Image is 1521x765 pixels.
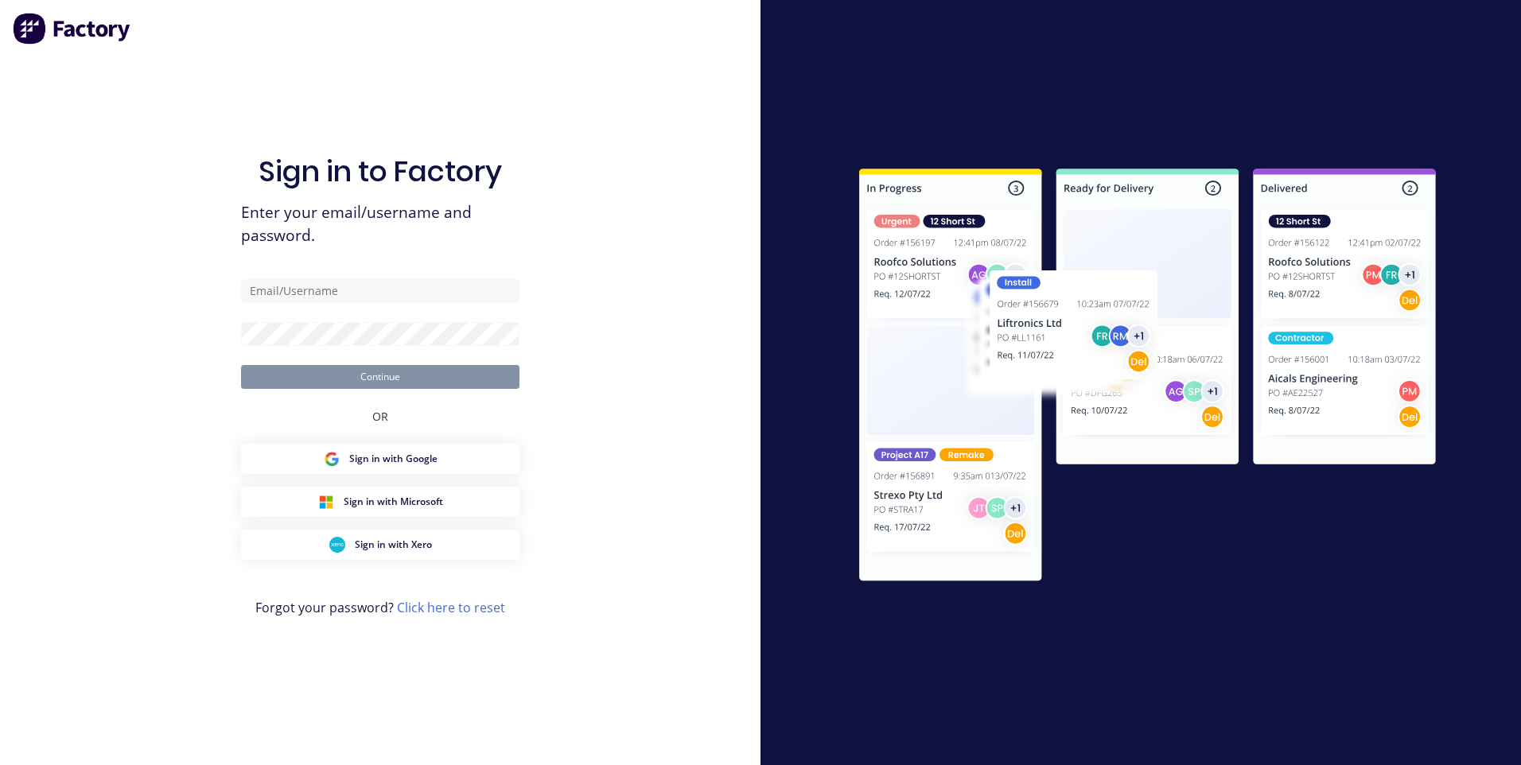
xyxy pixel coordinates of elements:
button: Microsoft Sign inSign in with Microsoft [241,487,519,517]
div: OR [372,389,388,444]
img: Xero Sign in [329,537,345,553]
button: Continue [241,365,519,389]
button: Google Sign inSign in with Google [241,444,519,474]
a: Click here to reset [397,599,505,616]
span: Enter your email/username and password. [241,201,519,247]
span: Sign in with Xero [355,538,432,552]
img: Factory [13,13,132,45]
img: Google Sign in [324,451,340,467]
span: Forgot your password? [255,598,505,617]
span: Sign in with Microsoft [344,495,443,509]
img: Sign in [824,137,1471,619]
button: Xero Sign inSign in with Xero [241,530,519,560]
h1: Sign in to Factory [259,154,502,188]
span: Sign in with Google [349,452,438,466]
input: Email/Username [241,279,519,303]
img: Microsoft Sign in [318,494,334,510]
